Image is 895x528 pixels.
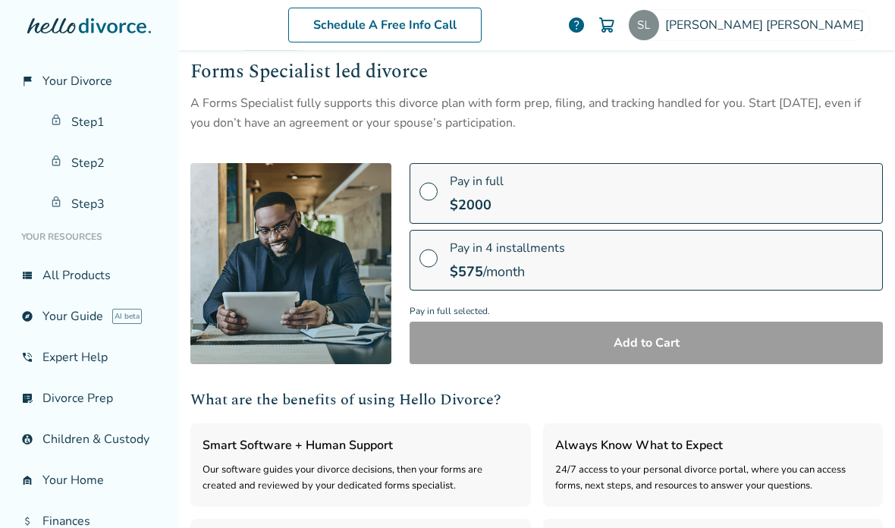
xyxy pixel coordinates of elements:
[450,262,483,281] span: $ 575
[190,58,883,87] h2: Forms Specialist led divorce
[12,64,166,99] a: flag_2Your Divorce
[203,462,519,495] div: Our software guides your divorce decisions, then your forms are created and reviewed by your dedi...
[12,299,166,334] a: exploreYour GuideAI beta
[21,75,33,87] span: flag_2
[819,455,895,528] iframe: Chat Widget
[42,73,112,90] span: Your Divorce
[410,322,883,364] button: Add to Cart
[190,93,883,134] div: A Forms Specialist fully supports this divorce plan with form prep, filing, and tracking handled ...
[21,392,33,404] span: list_alt_check
[450,240,565,256] span: Pay in 4 installments
[288,8,482,42] a: Schedule A Free Info Call
[12,463,166,498] a: garage_homeYour Home
[190,163,391,364] img: [object Object]
[555,435,871,455] h3: Always Know What to Expect
[567,16,586,34] a: help
[41,105,166,140] a: Step1
[12,222,166,252] li: Your Resources
[12,258,166,293] a: view_listAll Products
[112,309,142,324] span: AI beta
[450,196,491,214] span: $ 2000
[21,474,33,486] span: garage_home
[21,433,33,445] span: account_child
[41,146,166,181] a: Step2
[203,435,519,455] h3: Smart Software + Human Support
[21,351,33,363] span: phone_in_talk
[629,10,659,40] img: starlin.lopez@outlook.com
[450,173,504,190] span: Pay in full
[12,340,166,375] a: phone_in_talkExpert Help
[410,301,883,322] span: Pay in full selected.
[665,17,870,33] span: [PERSON_NAME] [PERSON_NAME]
[555,462,871,495] div: 24/7 access to your personal divorce portal, where you can access forms, next steps, and resource...
[12,381,166,416] a: list_alt_checkDivorce Prep
[598,16,616,34] img: Cart
[41,187,166,222] a: Step3
[190,388,883,411] h2: What are the benefits of using Hello Divorce?
[21,310,33,322] span: explore
[21,269,33,281] span: view_list
[12,422,166,457] a: account_childChildren & Custody
[21,515,33,527] span: attach_money
[450,262,565,281] div: /month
